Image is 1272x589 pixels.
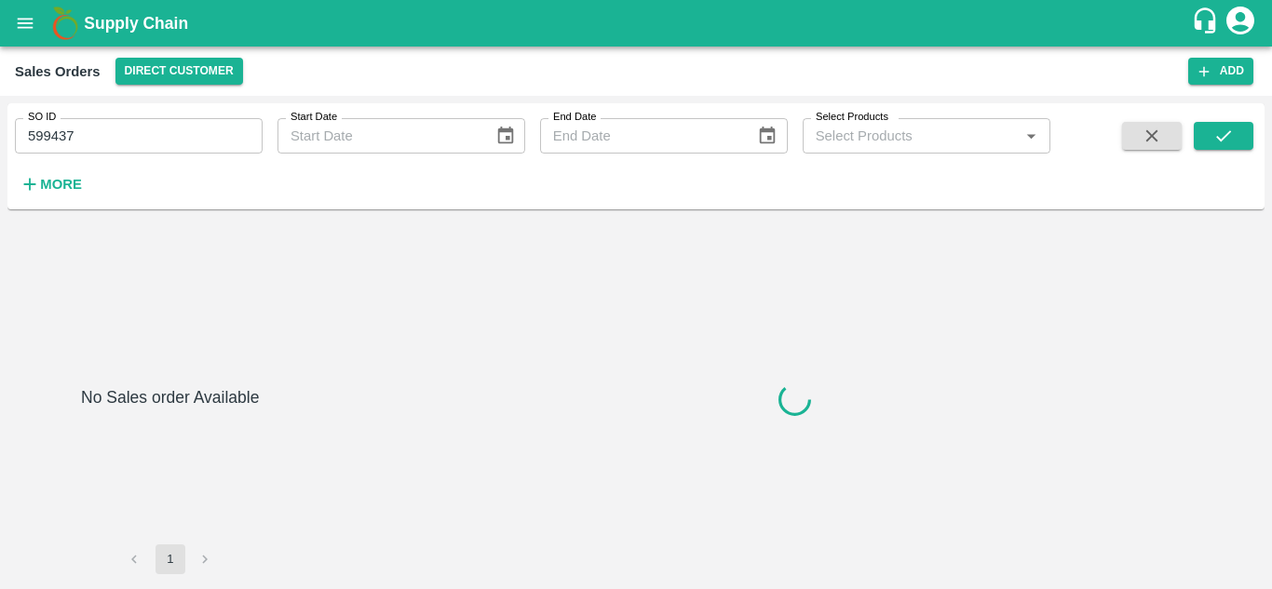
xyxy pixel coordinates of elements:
[540,118,743,154] input: End Date
[291,110,337,125] label: Start Date
[15,118,263,154] input: Enter SO ID
[84,14,188,33] b: Supply Chain
[277,118,480,154] input: Start Date
[15,60,101,84] div: Sales Orders
[750,118,785,154] button: Choose date
[488,118,523,154] button: Choose date
[47,5,84,42] img: logo
[816,110,888,125] label: Select Products
[1188,58,1253,85] button: Add
[117,544,223,574] nav: pagination navigation
[156,544,185,574] button: page 1
[84,10,1191,36] a: Supply Chain
[1224,4,1257,43] div: account of current user
[40,177,82,192] strong: More
[553,110,596,125] label: End Date
[808,124,1014,148] input: Select Products
[81,384,259,544] h6: No Sales order Available
[28,110,56,125] label: SO ID
[15,168,87,200] button: More
[1191,7,1224,40] div: customer-support
[1019,124,1043,148] button: Open
[4,2,47,45] button: open drawer
[115,58,243,85] button: Select DC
